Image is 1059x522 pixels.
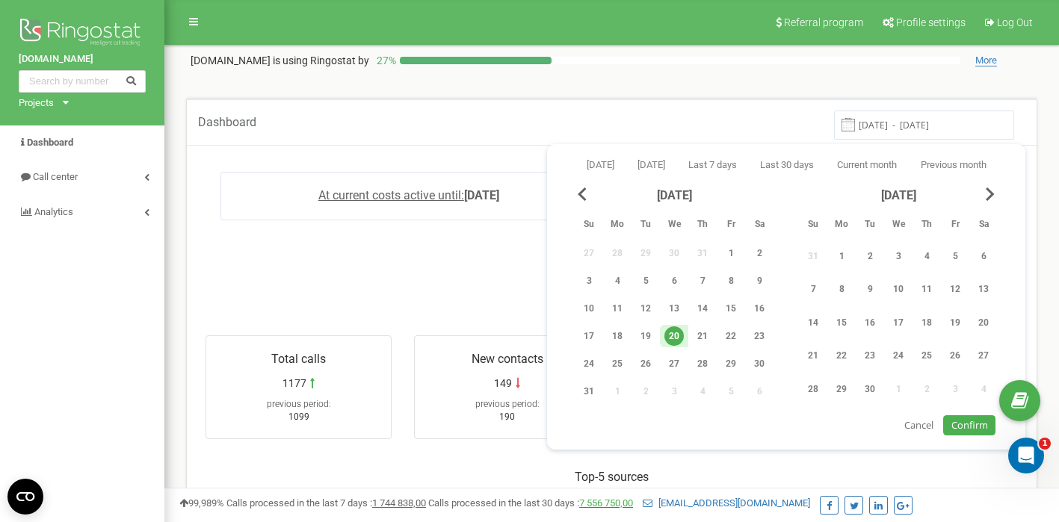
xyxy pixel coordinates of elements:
div: 29 [832,379,851,399]
div: Thu Aug 21, 2025 [688,325,717,347]
div: 1 [832,246,851,266]
div: 17 [889,313,908,332]
div: Sun Sep 14, 2025 [799,308,827,336]
div: Sat Aug 2, 2025 [745,242,774,264]
span: Total calls [271,352,326,366]
div: 11 [608,299,627,318]
a: 7 556 750,00 [579,497,633,509]
abbr: Monday [606,214,629,237]
div: 16 [860,313,880,332]
div: Tue Aug 26, 2025 [632,352,660,375]
div: Wed Aug 13, 2025 [660,297,688,320]
div: Tue Sep 2, 2025 [856,242,884,270]
div: 9 [860,279,880,299]
div: 6 [664,271,684,290]
div: Sun Aug 3, 2025 [575,270,603,292]
div: Fri Sep 5, 2025 [941,242,969,270]
div: 24 [889,346,908,365]
div: 19 [636,326,655,346]
div: Sun Sep 21, 2025 [799,342,827,370]
a: At current costs active until:[DATE] [318,188,499,202]
div: 7 [803,279,823,299]
div: Wed Aug 20, 2025 [660,325,688,347]
div: Fri Aug 1, 2025 [717,242,745,264]
span: Calls processed in the last 30 days : [428,497,633,509]
span: [DATE] [637,159,665,170]
div: 12 [945,279,965,299]
div: Wed Aug 6, 2025 [660,270,688,292]
p: [DOMAIN_NAME] [191,53,369,68]
div: 22 [832,346,851,365]
div: Wed Aug 27, 2025 [660,352,688,375]
div: Sat Aug 9, 2025 [745,270,774,292]
div: Mon Aug 4, 2025 [603,270,632,292]
span: is using Ringostat by [273,55,369,66]
div: Sat Sep 6, 2025 [969,242,998,270]
span: Referral program [784,16,863,28]
div: 6 [974,246,993,266]
div: Sat Aug 30, 2025 [745,352,774,375]
abbr: Saturday [748,214,771,237]
span: 99,989% [179,497,224,509]
div: 11 [917,279,936,299]
div: 31 [579,382,599,401]
div: 23 [750,326,769,346]
span: 1177 [282,376,306,391]
iframe: Intercom live chat [1008,438,1044,473]
div: 16 [750,299,769,318]
div: Thu Aug 14, 2025 [688,297,717,320]
div: Mon Aug 18, 2025 [603,325,632,347]
span: Call center [33,171,78,182]
div: Tue Aug 5, 2025 [632,270,660,292]
div: 13 [664,299,684,318]
span: Previous month [921,159,987,170]
div: 21 [803,346,823,365]
div: 3 [579,271,599,290]
span: Calls processed in the last 7 days : [226,497,426,509]
div: 27 [974,346,993,365]
div: 23 [860,346,880,365]
div: 15 [721,299,741,318]
div: Sat Sep 13, 2025 [969,276,998,303]
div: 2 [750,243,769,263]
div: [DATE] [575,187,774,205]
div: 17 [579,326,599,346]
button: Open CMP widget [7,479,43,515]
div: 12 [636,299,655,318]
img: Ringostat logo [19,15,146,52]
div: Wed Sep 10, 2025 [884,276,913,303]
div: Tue Sep 23, 2025 [856,342,884,370]
div: Sun Aug 24, 2025 [575,352,603,375]
div: Fri Aug 29, 2025 [717,352,745,375]
div: Mon Sep 22, 2025 [827,342,856,370]
abbr: Friday [944,214,966,237]
div: 27 [664,354,684,373]
div: 15 [832,313,851,332]
div: Fri Sep 26, 2025 [941,342,969,370]
span: Confirm [951,418,988,432]
abbr: Thursday [916,214,938,237]
div: 8 [832,279,851,299]
div: Fri Sep 19, 2025 [941,308,969,336]
span: At current costs active until: [318,188,464,202]
div: Wed Sep 17, 2025 [884,308,913,336]
abbr: Thursday [691,214,714,237]
div: 4 [608,271,627,290]
div: 26 [945,346,965,365]
div: 29 [721,354,741,373]
div: Mon Sep 1, 2025 [827,242,856,270]
abbr: Friday [720,214,742,237]
div: Sat Aug 16, 2025 [745,297,774,320]
div: 22 [721,326,741,346]
div: 5 [945,246,965,266]
div: Tue Aug 19, 2025 [632,325,660,347]
div: Sat Sep 27, 2025 [969,342,998,370]
div: Tue Sep 30, 2025 [856,375,884,403]
div: Fri Aug 22, 2025 [717,325,745,347]
u: 1 744 838,00 [372,497,426,509]
div: Sat Sep 20, 2025 [969,308,998,336]
div: 24 [579,354,599,373]
div: 26 [636,354,655,373]
div: Mon Sep 8, 2025 [827,276,856,303]
div: Thu Aug 7, 2025 [688,270,717,292]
